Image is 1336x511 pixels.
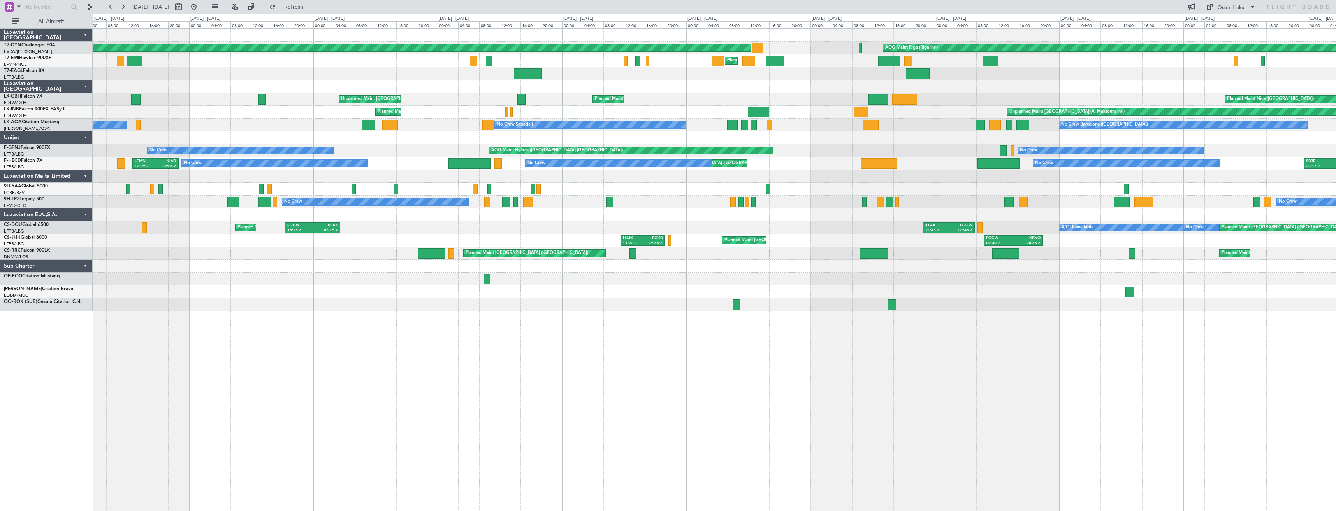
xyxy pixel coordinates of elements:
[4,184,21,189] span: 9H-YAA
[497,119,533,131] div: No Crew Sabadell
[4,235,47,240] a: CS-JHHGlobal 6000
[1039,21,1059,28] div: 20:00
[148,21,168,28] div: 16:00
[1306,164,1330,169] div: 23:17 Z
[1183,21,1204,28] div: 00:00
[237,222,360,233] div: Planned Maint [GEOGRAPHIC_DATA] ([GEOGRAPHIC_DATA])
[1185,16,1215,22] div: [DATE] - [DATE]
[1035,157,1053,169] div: No Crew
[4,43,55,47] a: T7-DYNChallenger 604
[4,190,25,196] a: FCBB/BZV
[790,21,810,28] div: 20:00
[4,222,22,227] span: CS-DOU
[190,16,220,22] div: [DATE] - [DATE]
[135,159,156,164] div: LFMN
[885,42,938,54] div: AOG Maint Riga (Riga Intl)
[4,61,27,67] a: LFMN/NCE
[458,21,479,28] div: 04:00
[4,158,42,163] a: F-HECDFalcon 7X
[251,21,272,28] div: 12:00
[1059,21,1080,28] div: 00:00
[1142,21,1163,28] div: 16:00
[396,21,417,28] div: 16:00
[313,21,334,28] div: 00:00
[686,21,707,28] div: 00:00
[94,16,124,22] div: [DATE] - [DATE]
[1060,16,1090,22] div: [DATE] - [DATE]
[707,21,728,28] div: 04:00
[1306,159,1330,164] div: SBBR
[645,21,665,28] div: 16:00
[184,157,202,169] div: No Crew
[603,21,624,28] div: 08:00
[925,228,949,233] div: 21:45 Z
[4,107,19,112] span: LX-INB
[4,235,21,240] span: CS-JHH
[1202,1,1260,13] button: Quick Links
[595,93,682,105] div: Planned Maint Nice ([GEOGRAPHIC_DATA])
[643,241,663,246] div: 19:55 Z
[4,292,28,298] a: EDDM/MUC
[831,21,852,28] div: 04:00
[1227,93,1314,105] div: Planned Maint Nice ([GEOGRAPHIC_DATA])
[623,241,643,246] div: 11:22 Z
[997,21,1018,28] div: 12:00
[4,287,73,291] a: [PERSON_NAME]Citation Bravo
[4,68,44,73] a: T7-EAGLFalcon 8X
[230,21,251,28] div: 08:00
[491,145,623,156] div: AOG Maint Hyères ([GEOGRAPHIC_DATA]-[GEOGRAPHIC_DATA])
[341,93,469,105] div: Unplanned Maint [GEOGRAPHIC_DATA] ([GEOGRAPHIC_DATA])
[4,248,21,253] span: CS-RRC
[417,21,438,28] div: 20:00
[4,248,50,253] a: CS-RRCFalcon 900LX
[687,16,717,22] div: [DATE] - [DATE]
[24,1,69,13] input: Trip Number
[4,120,60,124] a: LX-AOACitation Mustang
[4,203,26,208] a: LFMD/CEQ
[284,196,302,208] div: No Crew
[4,164,24,170] a: LFPB/LBG
[527,157,545,169] div: No Crew
[4,113,27,119] a: EDLW/DTM
[4,158,21,163] span: F-HECD
[132,3,169,10] span: [DATE] - [DATE]
[149,145,167,156] div: No Crew
[1020,145,1038,156] div: No Crew
[4,56,51,60] a: T7-EMIHawker 900XP
[466,247,588,259] div: Planned Maint [GEOGRAPHIC_DATA] ([GEOGRAPHIC_DATA])
[315,16,345,22] div: [DATE] - [DATE]
[1100,21,1121,28] div: 08:00
[935,21,956,28] div: 00:00
[873,21,893,28] div: 12:00
[4,299,81,304] a: OO-ROK (SUB)Cessna Citation CJ4
[4,49,52,54] a: EVRA/[PERSON_NAME]
[156,159,177,164] div: KIAD
[4,274,22,278] span: OE-FOG
[949,223,972,228] div: EGGW
[986,236,1013,241] div: EGGW
[85,21,106,28] div: 04:00
[643,236,663,241] div: EGKB
[266,1,313,13] button: Refresh
[4,184,48,189] a: 9H-YAAGlobal 5000
[135,164,156,169] div: 13:09 Z
[156,164,177,169] div: 22:04 Z
[376,21,396,28] div: 12:00
[4,74,24,80] a: LFPB/LBG
[1009,106,1125,118] div: Unplanned Maint [GEOGRAPHIC_DATA] (Al Maktoum Intl)
[769,21,790,28] div: 16:00
[812,16,842,22] div: [DATE] - [DATE]
[4,145,50,150] a: F-GPNJFalcon 900EX
[168,21,189,28] div: 20:00
[9,15,84,28] button: All Aircraft
[1186,222,1204,233] div: No Crew
[1246,21,1266,28] div: 12:00
[4,107,65,112] a: LX-INBFalcon 900EX EASy II
[1163,21,1183,28] div: 20:00
[278,4,310,10] span: Refresh
[4,241,24,247] a: LFPB/LBG
[4,94,21,99] span: LX-GBH
[210,21,230,28] div: 04:00
[810,21,831,28] div: 00:00
[956,21,976,28] div: 04:00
